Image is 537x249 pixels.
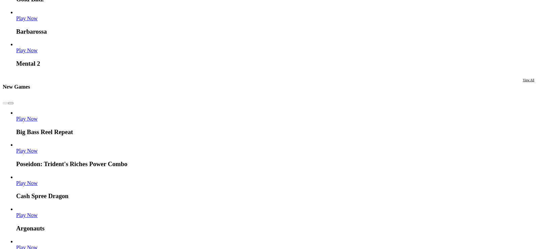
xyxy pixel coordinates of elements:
span: View All [523,78,534,82]
a: View All [523,78,534,95]
span: Play Now [16,148,38,154]
span: Play Now [16,15,38,21]
span: Play Now [16,180,38,186]
a: Mental 2 [16,48,38,53]
a: Big Bass Reel Repeat [16,116,38,122]
span: Play Now [16,48,38,53]
a: Poseidon: Trident's Riches Power Combo [16,148,38,154]
span: Play Now [16,116,38,122]
button: prev slide [3,102,8,104]
a: Argonauts [16,212,38,218]
a: Cash Spree Dragon [16,180,38,186]
button: next slide [8,102,13,104]
a: Barbarossa [16,15,38,21]
span: Play Now [16,212,38,218]
h3: New Games [3,84,30,90]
